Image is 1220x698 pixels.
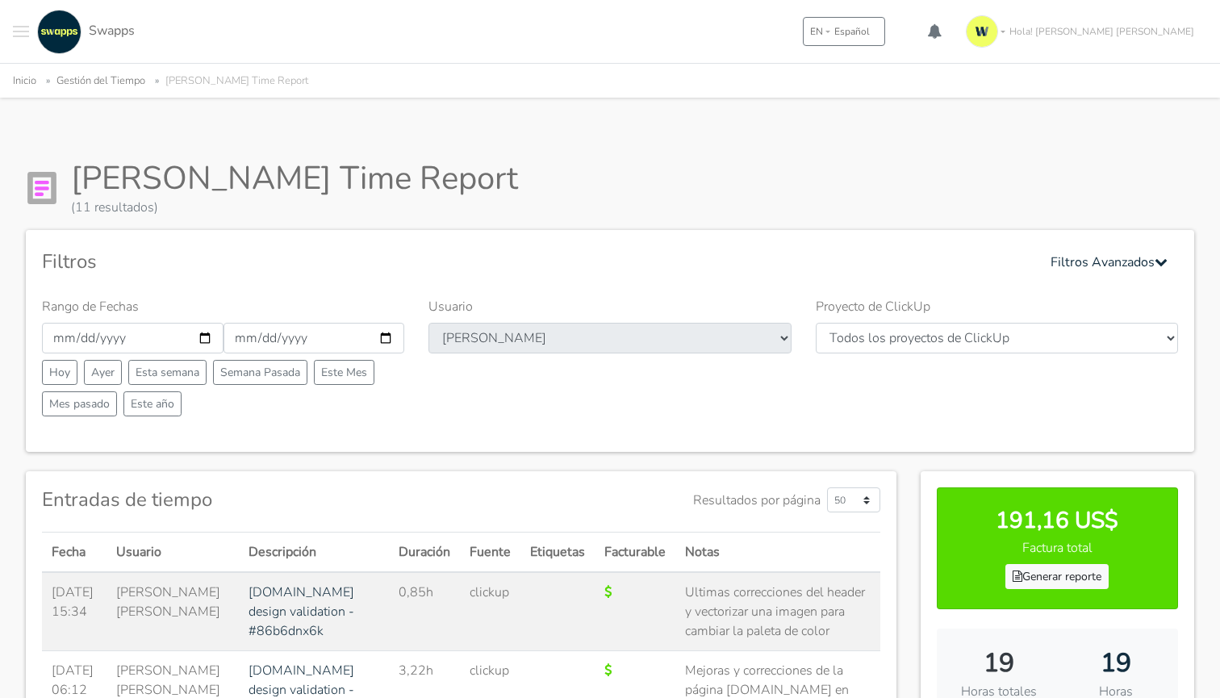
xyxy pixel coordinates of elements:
th: Facturable [595,533,675,573]
label: Usuario [428,297,473,316]
th: Etiquetas [520,533,595,573]
h2: 19 [953,648,1046,679]
h1: [PERSON_NAME] Time Report [71,159,518,198]
button: Ayer [84,360,122,385]
th: Descripción [239,533,388,573]
td: [DATE] 15:34 [42,572,107,651]
img: Report Icon [26,172,58,204]
th: Usuario [107,533,239,573]
td: [PERSON_NAME] [PERSON_NAME] [107,572,239,651]
button: ENEspañol [803,17,885,46]
a: Generar reporte [1005,564,1109,589]
button: Este Mes [314,360,374,385]
a: Inicio [13,73,36,88]
td: clickup [460,572,520,651]
span: Español [834,24,870,39]
label: Resultados por página [693,491,821,510]
img: isotipo-3-3e143c57.png [966,15,998,48]
label: Proyecto de ClickUp [816,297,930,316]
a: Swapps [33,10,135,54]
th: Notas [675,533,880,573]
th: Duración [389,533,460,573]
td: 0,85h [389,572,460,651]
li: [PERSON_NAME] Time Report [148,72,308,90]
button: Mes pasado [42,391,117,416]
div: (11 resultados) [71,198,518,217]
a: Gestión del Tiempo [56,73,145,88]
h4: Filtros [42,250,97,274]
button: Esta semana [128,360,207,385]
h3: 191,16 US$ [954,508,1162,535]
button: Toggle navigation menu [13,10,29,54]
button: Filtros Avanzados [1040,246,1178,278]
button: Hoy [42,360,77,385]
p: Factura total [954,538,1162,558]
th: Fuente [460,533,520,573]
h2: 19 [1069,648,1162,679]
label: Rango de Fechas [42,297,139,316]
button: Semana Pasada [213,360,307,385]
th: Fecha [42,533,107,573]
h4: Entradas de tiempo [42,488,212,512]
a: [DOMAIN_NAME] design validation - #86b6dnx6k [249,583,354,640]
span: Hola! [PERSON_NAME] [PERSON_NAME] [1009,24,1194,39]
a: Hola! [PERSON_NAME] [PERSON_NAME] [959,9,1207,54]
td: Ultimas correcciones del header y vectorizar una imagen para cambiar la paleta de color [675,572,880,651]
span: Swapps [89,22,135,40]
img: swapps-linkedin-v2.jpg [37,10,81,54]
button: Este año [123,391,182,416]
